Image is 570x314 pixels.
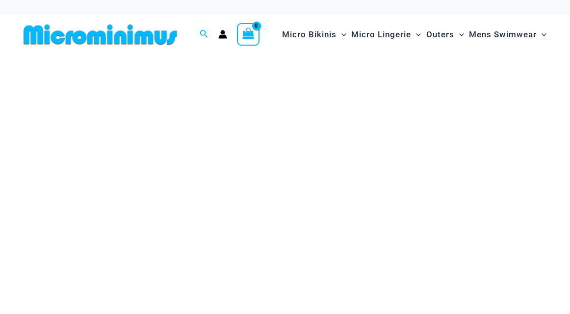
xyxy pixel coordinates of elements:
span: Menu Toggle [537,22,546,47]
span: Outers [426,22,454,47]
a: Micro BikinisMenu ToggleMenu Toggle [280,20,349,50]
span: Menu Toggle [454,22,464,47]
span: Menu Toggle [411,22,421,47]
a: Micro LingerieMenu ToggleMenu Toggle [349,20,423,50]
span: Menu Toggle [337,22,346,47]
span: Micro Bikinis [282,22,337,47]
span: Micro Lingerie [351,22,411,47]
a: OutersMenu ToggleMenu Toggle [424,20,466,50]
a: Mens SwimwearMenu ToggleMenu Toggle [466,20,549,50]
img: MM SHOP LOGO FLAT [20,24,181,46]
a: View Shopping Cart, empty [237,23,259,46]
span: Mens Swimwear [469,22,537,47]
a: Search icon link [200,28,208,41]
nav: Site Navigation [278,18,550,51]
a: Account icon link [218,30,227,39]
